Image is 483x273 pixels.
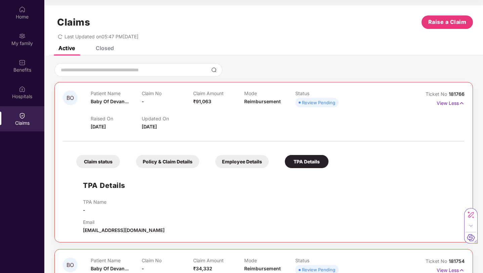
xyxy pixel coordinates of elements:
[449,258,465,264] span: 181754
[428,18,467,26] span: Raise a Claim
[244,90,295,96] p: Mode
[422,15,473,29] button: Raise a Claim
[83,180,125,191] h1: TPA Details
[244,99,281,104] span: Reimbursement
[91,90,142,96] p: Patient Name
[193,99,211,104] span: ₹91,063
[67,262,74,268] span: BO
[83,207,85,213] span: -
[19,86,26,92] img: svg+xml;base64,PHN2ZyBpZD0iSG9zcGl0YWxzIiB4bWxucz0iaHR0cDovL3d3dy53My5vcmcvMjAwMC9zdmciIHdpZHRoPS...
[91,99,129,104] span: Baby Of Devan...
[91,116,142,121] p: Raised On
[19,112,26,119] img: svg+xml;base64,PHN2ZyBpZD0iQ2xhaW0iIHhtbG5zPSJodHRwOi8vd3d3LnczLm9yZy8yMDAwL3N2ZyIgd2lkdGg9IjIwIi...
[244,266,281,271] span: Reimbursement
[215,155,269,168] div: Employee Details
[83,227,165,233] span: [EMAIL_ADDRESS][DOMAIN_NAME]
[57,16,90,28] h1: Claims
[142,258,193,263] p: Claim No
[76,155,120,168] div: Claim status
[426,258,449,264] span: Ticket No
[58,45,75,51] div: Active
[211,67,217,73] img: svg+xml;base64,PHN2ZyBpZD0iU2VhcmNoLTMyeDMyIiB4bWxucz0iaHR0cDovL3d3dy53My5vcmcvMjAwMC9zdmciIHdpZH...
[19,33,26,39] img: svg+xml;base64,PHN2ZyB3aWR0aD0iMjAiIGhlaWdodD0iMjAiIHZpZXdCb3g9IjAgMCAyMCAyMCIgZmlsbD0ibm9uZSIgeG...
[19,6,26,13] img: svg+xml;base64,PHN2ZyBpZD0iSG9tZSIgeG1sbnM9Imh0dHA6Ly93d3cudzMub3JnLzIwMDAvc3ZnIiB3aWR0aD0iMjAiIG...
[459,100,465,107] img: svg+xml;base64,PHN2ZyB4bWxucz0iaHR0cDovL3d3dy53My5vcmcvMjAwMC9zdmciIHdpZHRoPSIxNyIgaGVpZ2h0PSIxNy...
[96,45,114,51] div: Closed
[193,258,244,263] p: Claim Amount
[302,99,335,106] div: Review Pending
[449,91,465,97] span: 181766
[19,59,26,66] img: svg+xml;base64,PHN2ZyBpZD0iQmVuZWZpdHMiIHhtbG5zPSJodHRwOi8vd3d3LnczLm9yZy8yMDAwL3N2ZyIgd2lkdGg9Ij...
[83,219,165,225] p: Email
[193,90,244,96] p: Claim Amount
[64,34,138,39] span: Last Updated on 05:47 PM[DATE]
[67,95,74,101] span: BO
[142,266,144,271] span: -
[142,90,193,96] p: Claim No
[193,266,212,271] span: ₹34,332
[83,199,106,205] p: TPA Name
[136,155,199,168] div: Policy & Claim Details
[426,91,449,97] span: Ticket No
[58,34,62,39] span: redo
[285,155,328,168] div: TPA Details
[295,258,346,263] p: Status
[142,116,193,121] p: Updated On
[244,258,295,263] p: Mode
[437,98,465,107] p: View Less
[142,99,144,104] span: -
[91,124,106,129] span: [DATE]
[91,266,129,271] span: Baby Of Devan...
[91,258,142,263] p: Patient Name
[302,266,335,273] div: Review Pending
[295,90,346,96] p: Status
[142,124,157,129] span: [DATE]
